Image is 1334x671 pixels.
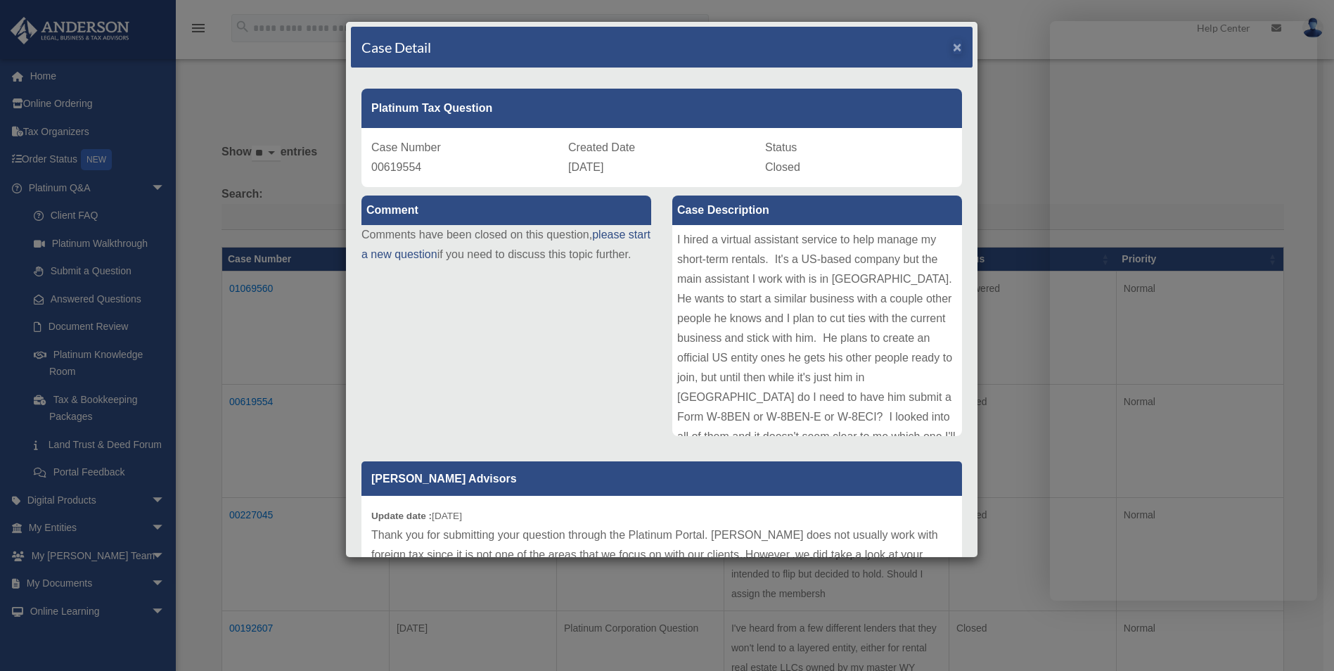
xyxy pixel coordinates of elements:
span: Created Date [568,141,635,153]
label: Comment [361,196,651,225]
div: I hired a virtual assistant service to help manage my short-term rentals. It's a US-based company... [672,225,962,436]
iframe: Chat Window [1050,21,1317,601]
span: Closed [765,161,800,173]
span: [DATE] [568,161,603,173]
p: [PERSON_NAME] Advisors [361,461,962,496]
label: Case Description [672,196,962,225]
span: × [953,39,962,55]
p: Comments have been closed on this question, if you need to discuss this topic further. [361,225,651,264]
span: Status [765,141,797,153]
b: Update date : [371,511,432,521]
span: Case Number [371,141,441,153]
small: [DATE] [371,511,462,521]
div: Platinum Tax Question [361,89,962,128]
button: Close [953,39,962,54]
span: 00619554 [371,161,421,173]
a: please start a new question [361,229,650,260]
h4: Case Detail [361,37,431,57]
